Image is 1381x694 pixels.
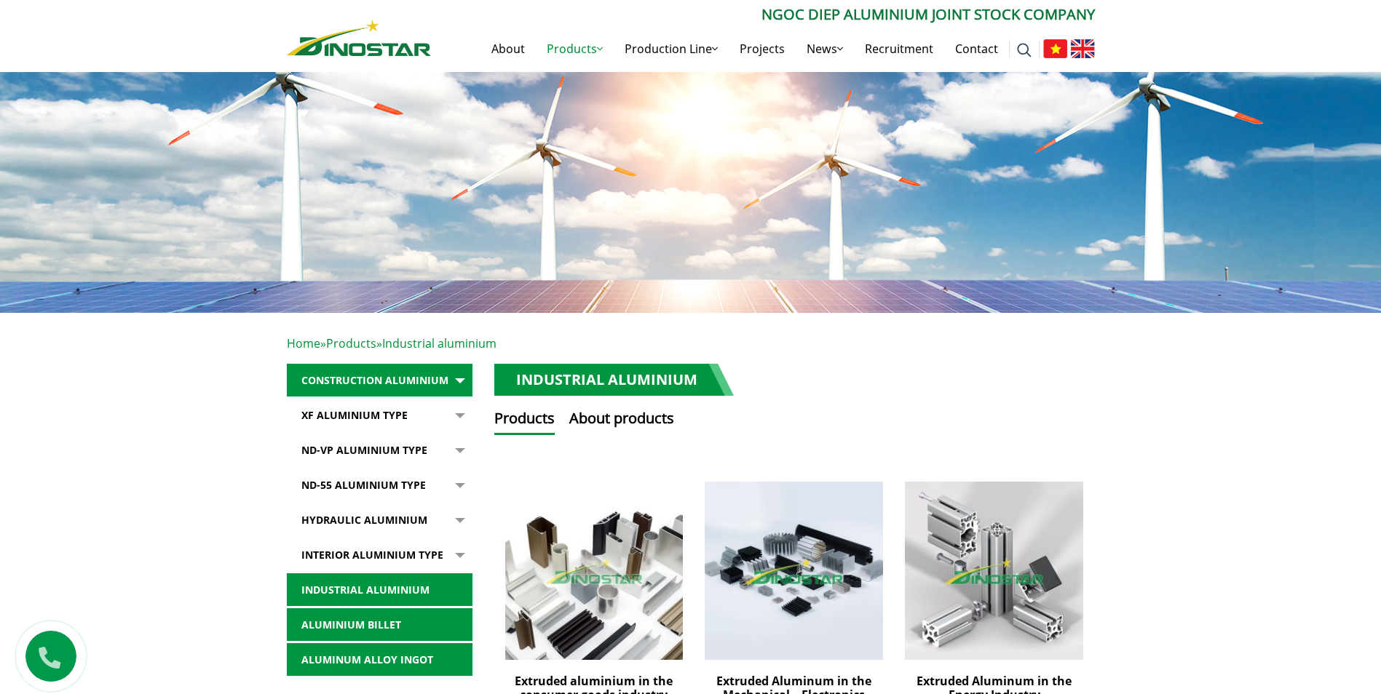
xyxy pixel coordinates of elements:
[287,434,472,467] a: ND-VP Aluminium type
[287,503,472,537] a: Hydraulic Aluminium
[287,335,320,351] a: Home
[287,643,472,677] a: Aluminum alloy ingot
[326,335,376,351] a: Products
[382,335,496,351] span: Industrial aluminium
[729,25,796,72] a: Projects
[480,25,536,72] a: About
[614,25,729,72] a: Production Line
[1043,39,1067,58] img: Tiếng Việt
[569,407,674,435] button: About products
[854,25,944,72] a: Recruitment
[796,25,854,72] a: News
[287,399,472,432] a: XF Aluminium type
[905,482,1083,660] img: Extruded Aluminum in the Energy Industry
[944,25,1009,72] a: Contact
[1071,39,1095,58] img: English
[1017,43,1032,57] img: search
[287,573,472,607] a: Industrial aluminium
[287,20,431,56] img: Nhôm Dinostar
[505,482,684,660] img: Extruded aluminium in the consumer goods industry
[287,468,472,502] a: ND-55 Aluminium type
[287,335,496,351] span: » »
[705,482,883,660] img: Extruded Aluminum in the Mechanical – Electronics Industry
[287,608,472,642] a: Aluminium billet
[431,4,1095,25] p: Ngoc Diep Aluminium Joint Stock Company
[287,364,472,397] a: Construction Aluminium
[494,364,734,396] h1: Industrial aluminium
[287,538,472,572] a: Interior Aluminium Type
[494,407,555,435] button: Products
[536,25,614,72] a: Products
